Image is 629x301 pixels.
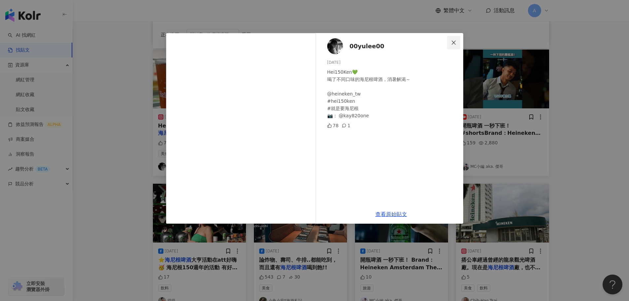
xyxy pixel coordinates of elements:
div: Hei150Ken💚 喝了不同口味的海尼根啤酒，消暑解渴～ @heineken_tw #hei150ken #就是要海尼根 📷： @kay820one [327,68,458,119]
div: [DATE] [327,59,458,66]
div: 78 [327,122,339,129]
button: Close [447,36,460,49]
a: KOL Avatar00yulee00 [327,38,449,54]
span: close [451,40,456,45]
a: 查看原始貼文 [375,211,407,217]
span: 00yulee00 [350,42,384,51]
div: 1 [342,122,350,129]
img: KOL Avatar [327,38,343,54]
